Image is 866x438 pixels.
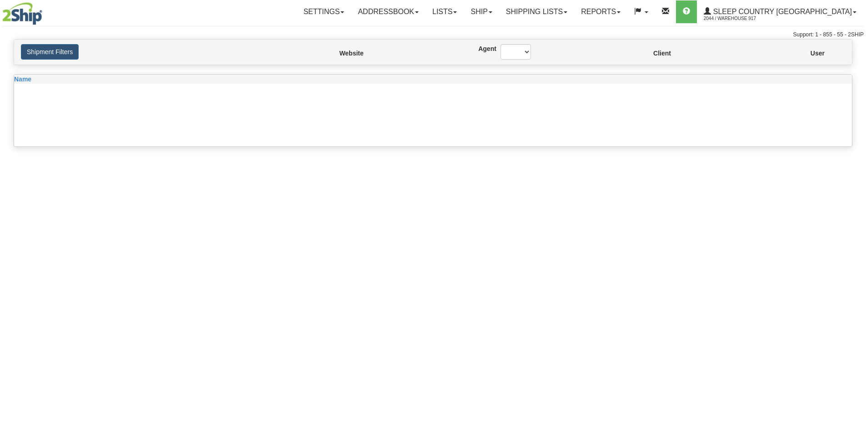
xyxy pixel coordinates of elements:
a: Settings [296,0,351,23]
a: Lists [425,0,464,23]
div: Support: 1 - 855 - 55 - 2SHIP [2,31,864,39]
button: Shipment Filters [21,44,79,60]
a: Sleep Country [GEOGRAPHIC_DATA] 2044 / Warehouse 917 [697,0,863,23]
img: logo2044.jpg [2,2,42,25]
label: Agent [478,44,487,53]
label: Website [339,49,343,58]
a: Shipping lists [499,0,574,23]
a: Reports [574,0,627,23]
span: Name [14,76,31,83]
span: Sleep Country [GEOGRAPHIC_DATA] [711,8,852,15]
a: Addressbook [351,0,425,23]
label: Client [653,49,655,58]
span: 2044 / Warehouse 917 [704,14,772,23]
a: Ship [464,0,499,23]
